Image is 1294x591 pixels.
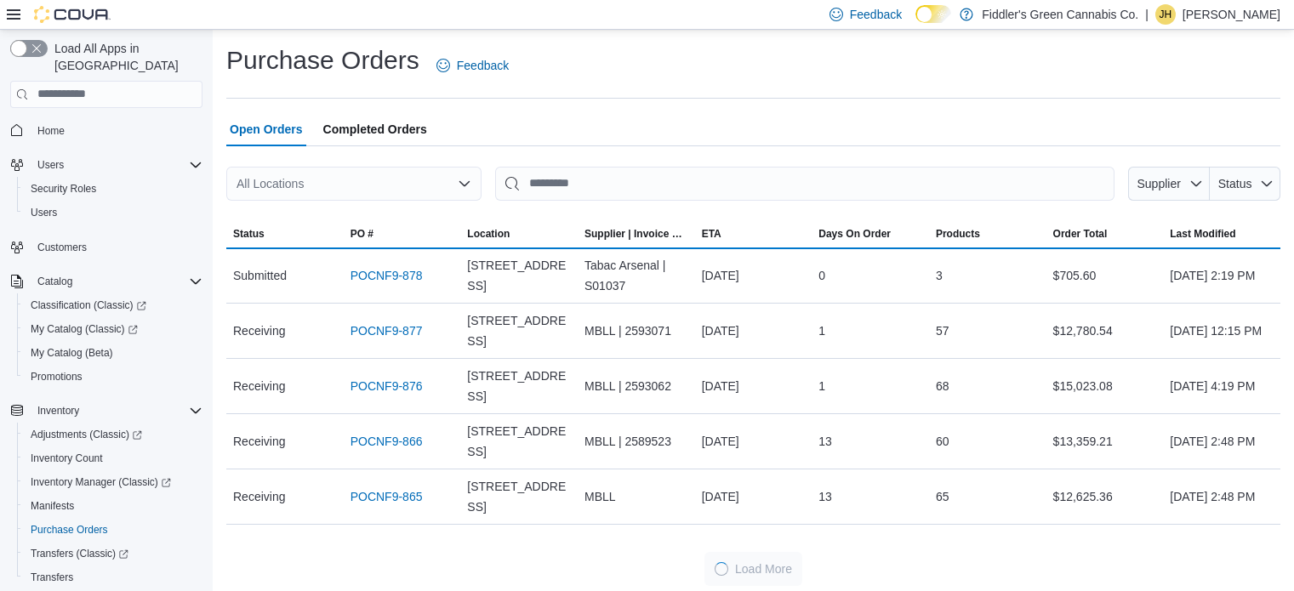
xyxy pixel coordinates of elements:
[1046,480,1164,514] div: $12,625.36
[1046,424,1164,458] div: $13,359.21
[351,431,423,452] a: POCNF9-866
[17,542,209,565] a: Transfers (Classic)
[226,220,344,247] button: Status
[458,177,471,190] button: Open list of options
[24,448,110,469] a: Inventory Count
[31,547,128,560] span: Transfers (Classic)
[17,177,209,201] button: Security Roles
[31,370,83,384] span: Promotions
[31,475,171,489] span: Inventory Manager (Classic)
[1160,4,1172,25] span: JH
[17,341,209,365] button: My Catalog (Beta)
[31,236,202,258] span: Customers
[31,121,71,141] a: Home
[37,404,79,418] span: Inventory
[31,182,96,196] span: Security Roles
[226,43,419,77] h1: Purchase Orders
[17,293,209,317] a: Classification (Classic)
[24,367,202,387] span: Promotions
[24,424,202,445] span: Adjustments (Classic)
[17,446,209,470] button: Inventory Count
[31,206,57,219] span: Users
[34,6,111,23] img: Cova
[578,220,695,247] button: Supplier | Invoice Number
[1163,259,1280,293] div: [DATE] 2:19 PM
[233,227,265,241] span: Status
[467,310,571,351] span: [STREET_ADDRESS]
[1046,369,1164,403] div: $15,023.08
[1163,314,1280,348] div: [DATE] 12:15 PM
[578,369,695,403] div: MBLL | 2593062
[702,227,721,241] span: ETA
[31,499,74,513] span: Manifests
[1145,4,1149,25] p: |
[1137,177,1181,190] span: Supplier
[467,227,510,241] div: Location
[323,112,427,146] span: Completed Orders
[915,5,951,23] input: Dark Mode
[1170,227,1235,241] span: Last Modified
[3,118,209,143] button: Home
[24,520,202,540] span: Purchase Orders
[24,202,202,223] span: Users
[17,317,209,341] a: My Catalog (Classic)
[24,424,149,445] a: Adjustments (Classic)
[695,220,812,247] button: ETA
[936,321,949,341] span: 57
[695,259,812,293] div: [DATE]
[24,202,64,223] a: Users
[31,322,138,336] span: My Catalog (Classic)
[37,158,64,172] span: Users
[31,571,73,584] span: Transfers
[695,369,812,403] div: [DATE]
[467,255,571,296] span: [STREET_ADDRESS]
[24,343,120,363] a: My Catalog (Beta)
[48,40,202,74] span: Load All Apps in [GEOGRAPHIC_DATA]
[929,220,1046,247] button: Products
[578,424,695,458] div: MBLL | 2589523
[24,472,202,492] span: Inventory Manager (Classic)
[17,365,209,389] button: Promotions
[230,112,303,146] span: Open Orders
[818,376,825,396] span: 1
[17,201,209,224] button: Users
[24,295,153,315] a: Classification (Classic)
[31,346,113,360] span: My Catalog (Beta)
[24,179,103,199] a: Security Roles
[344,220,461,247] button: PO #
[460,220,578,247] button: Location
[17,470,209,494] a: Inventory Manager (Classic)
[351,376,423,396] a: POCNF9-876
[1183,4,1280,25] p: [PERSON_NAME]
[233,376,285,396] span: Receiving
[1218,177,1252,190] span: Status
[233,486,285,507] span: Receiving
[714,560,730,577] span: Loading
[695,480,812,514] div: [DATE]
[31,401,202,421] span: Inventory
[1053,227,1108,241] span: Order Total
[31,155,202,175] span: Users
[467,366,571,406] span: [STREET_ADDRESS]
[24,343,202,363] span: My Catalog (Beta)
[467,476,571,517] span: [STREET_ADDRESS]
[24,319,145,339] a: My Catalog (Classic)
[17,494,209,518] button: Manifests
[584,227,688,241] span: Supplier | Invoice Number
[1163,480,1280,514] div: [DATE] 2:48 PM
[818,265,825,286] span: 0
[850,6,902,23] span: Feedback
[735,560,792,577] span: Load More
[936,376,949,396] span: 68
[578,314,695,348] div: MBLL | 2593071
[1128,167,1210,201] button: Supplier
[31,298,146,312] span: Classification (Classic)
[695,424,812,458] div: [DATE]
[37,241,87,254] span: Customers
[24,448,202,469] span: Inventory Count
[457,57,509,74] span: Feedback
[31,120,202,141] span: Home
[1155,4,1176,25] div: Joel Herrington
[1046,220,1164,247] button: Order Total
